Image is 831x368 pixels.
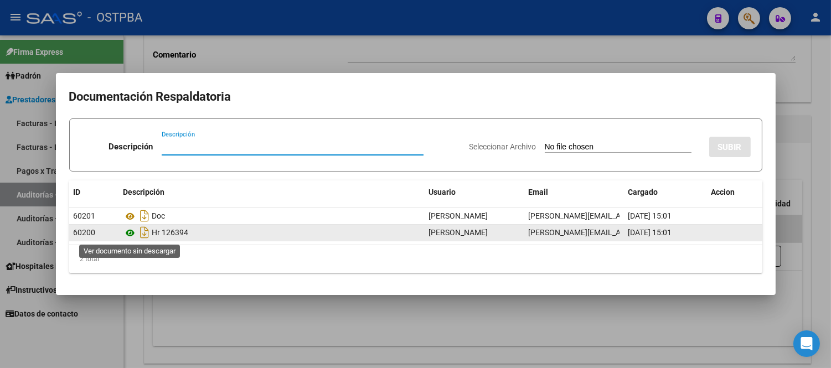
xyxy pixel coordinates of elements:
div: Hr 126394 [123,224,420,241]
span: Email [529,188,549,196]
span: [PERSON_NAME][EMAIL_ADDRESS][PERSON_NAME][DOMAIN_NAME] [529,211,770,220]
datatable-header-cell: ID [69,180,119,204]
button: SUBIR [709,137,751,157]
span: Seleccionar Archivo [469,142,536,151]
span: [PERSON_NAME][EMAIL_ADDRESS][PERSON_NAME][DOMAIN_NAME] [529,228,770,237]
datatable-header-cell: Usuario [425,180,524,204]
span: 60200 [74,228,96,237]
span: Accion [711,188,735,196]
span: [PERSON_NAME] [429,228,488,237]
span: [PERSON_NAME] [429,211,488,220]
span: 60201 [74,211,96,220]
span: Cargado [628,188,658,196]
i: Descargar documento [138,224,152,241]
span: Descripción [123,188,165,196]
p: Descripción [109,141,153,153]
span: Usuario [429,188,456,196]
datatable-header-cell: Accion [707,180,762,204]
span: [DATE] 15:01 [628,228,672,237]
span: ID [74,188,81,196]
div: 2 total [69,245,762,273]
datatable-header-cell: Descripción [119,180,425,204]
datatable-header-cell: Email [524,180,624,204]
span: SUBIR [718,142,742,152]
h2: Documentación Respaldatoria [69,86,762,107]
div: Open Intercom Messenger [793,330,820,357]
i: Descargar documento [138,207,152,225]
span: [DATE] 15:01 [628,211,672,220]
datatable-header-cell: Cargado [624,180,707,204]
div: Doc [123,207,420,225]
